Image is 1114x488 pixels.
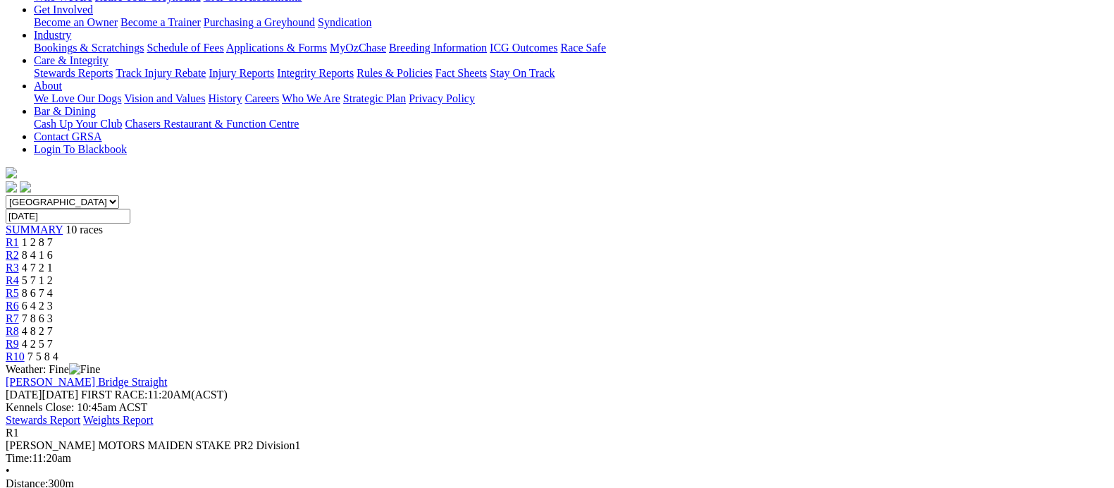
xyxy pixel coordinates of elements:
a: Contact GRSA [34,130,101,142]
a: Weights Report [83,414,154,426]
a: Become a Trainer [120,16,201,28]
span: Time: [6,452,32,464]
a: Integrity Reports [277,67,354,79]
a: Chasers Restaurant & Function Centre [125,118,299,130]
a: R7 [6,312,19,324]
a: R10 [6,350,25,362]
span: 11:20AM(ACST) [81,389,228,401]
a: Care & Integrity [34,54,109,66]
a: We Love Our Dogs [34,92,121,104]
img: facebook.svg [6,181,17,193]
a: R5 [6,287,19,299]
a: Become an Owner [34,16,118,28]
div: [PERSON_NAME] MOTORS MAIDEN STAKE PR2 Division1 [6,439,1108,452]
a: MyOzChase [330,42,386,54]
a: Strategic Plan [343,92,406,104]
a: Applications & Forms [226,42,327,54]
span: 4 8 2 7 [22,325,53,337]
span: 6 4 2 3 [22,300,53,312]
span: FIRST RACE: [81,389,147,401]
div: Bar & Dining [34,118,1108,130]
a: Syndication [318,16,371,28]
span: [DATE] [6,389,42,401]
span: 4 2 5 7 [22,338,53,350]
a: Purchasing a Greyhound [204,16,315,28]
a: Injury Reports [209,67,274,79]
a: R9 [6,338,19,350]
a: Race Safe [560,42,605,54]
a: Get Involved [34,4,93,16]
a: Track Injury Rebate [116,67,206,79]
a: [PERSON_NAME] Bridge Straight [6,376,167,388]
a: R8 [6,325,19,337]
a: R2 [6,249,19,261]
span: R1 [6,427,19,439]
a: R3 [6,262,19,274]
div: Industry [34,42,1108,54]
span: 7 8 6 3 [22,312,53,324]
a: R1 [6,236,19,248]
a: Cash Up Your Club [34,118,122,130]
span: 1 2 8 7 [22,236,53,248]
img: logo-grsa-white.png [6,167,17,178]
div: Kennels Close: 10:45am ACST [6,401,1108,414]
a: R4 [6,274,19,286]
div: Get Involved [34,16,1108,29]
a: R6 [6,300,19,312]
span: 10 races [66,224,103,236]
a: Rules & Policies [357,67,433,79]
div: Care & Integrity [34,67,1108,80]
span: Weather: Fine [6,363,100,375]
span: [DATE] [6,389,78,401]
a: ICG Outcomes [490,42,557,54]
a: Breeding Information [389,42,487,54]
a: Bar & Dining [34,105,96,117]
a: SUMMARY [6,224,63,236]
img: twitter.svg [20,181,31,193]
a: History [208,92,242,104]
span: 4 7 2 1 [22,262,53,274]
div: About [34,92,1108,105]
span: 8 4 1 6 [22,249,53,261]
a: Stay On Track [490,67,555,79]
a: Login To Blackbook [34,143,127,155]
a: Stewards Report [6,414,80,426]
a: Stewards Reports [34,67,113,79]
a: Vision and Values [124,92,205,104]
a: Careers [245,92,279,104]
a: Schedule of Fees [147,42,223,54]
span: • [6,465,10,477]
span: 8 6 7 4 [22,287,53,299]
a: Fact Sheets [435,67,487,79]
span: 7 5 8 4 [27,350,58,362]
a: Privacy Policy [409,92,475,104]
a: Industry [34,29,71,41]
img: Fine [69,363,100,376]
input: Select date [6,209,130,224]
a: About [34,80,62,92]
a: Bookings & Scratchings [34,42,144,54]
span: 5 7 1 2 [22,274,53,286]
div: 11:20am [6,452,1108,465]
a: Who We Are [282,92,340,104]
